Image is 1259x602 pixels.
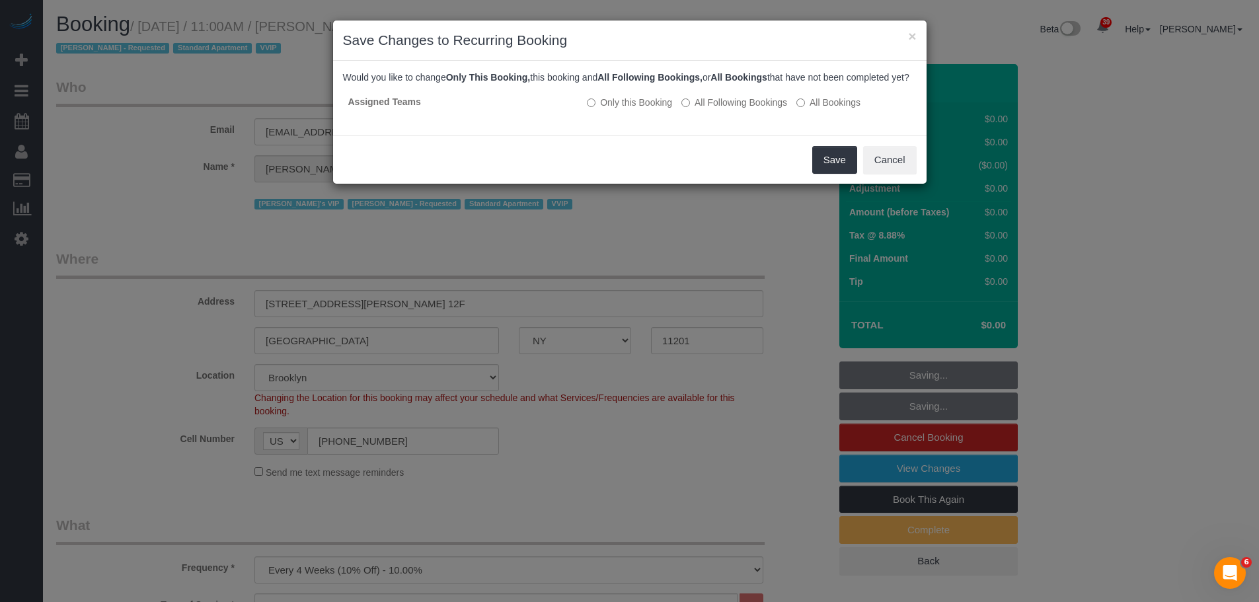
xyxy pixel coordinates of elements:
input: Only this Booking [587,98,595,107]
button: × [908,29,916,43]
b: Only This Booking, [446,72,531,83]
label: All other bookings in the series will remain the same. [587,96,672,109]
p: Would you like to change this booking and or that have not been completed yet? [343,71,917,84]
span: 6 [1241,557,1252,568]
label: This and all the bookings after it will be changed. [681,96,787,109]
b: All Bookings [710,72,767,83]
b: All Following Bookings, [597,72,703,83]
strong: Assigned Teams [348,96,421,107]
input: All Following Bookings [681,98,690,107]
button: Cancel [863,146,917,174]
h3: Save Changes to Recurring Booking [343,30,917,50]
iframe: Intercom live chat [1214,557,1246,589]
input: All Bookings [796,98,805,107]
label: All bookings that have not been completed yet will be changed. [796,96,860,109]
button: Save [812,146,857,174]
